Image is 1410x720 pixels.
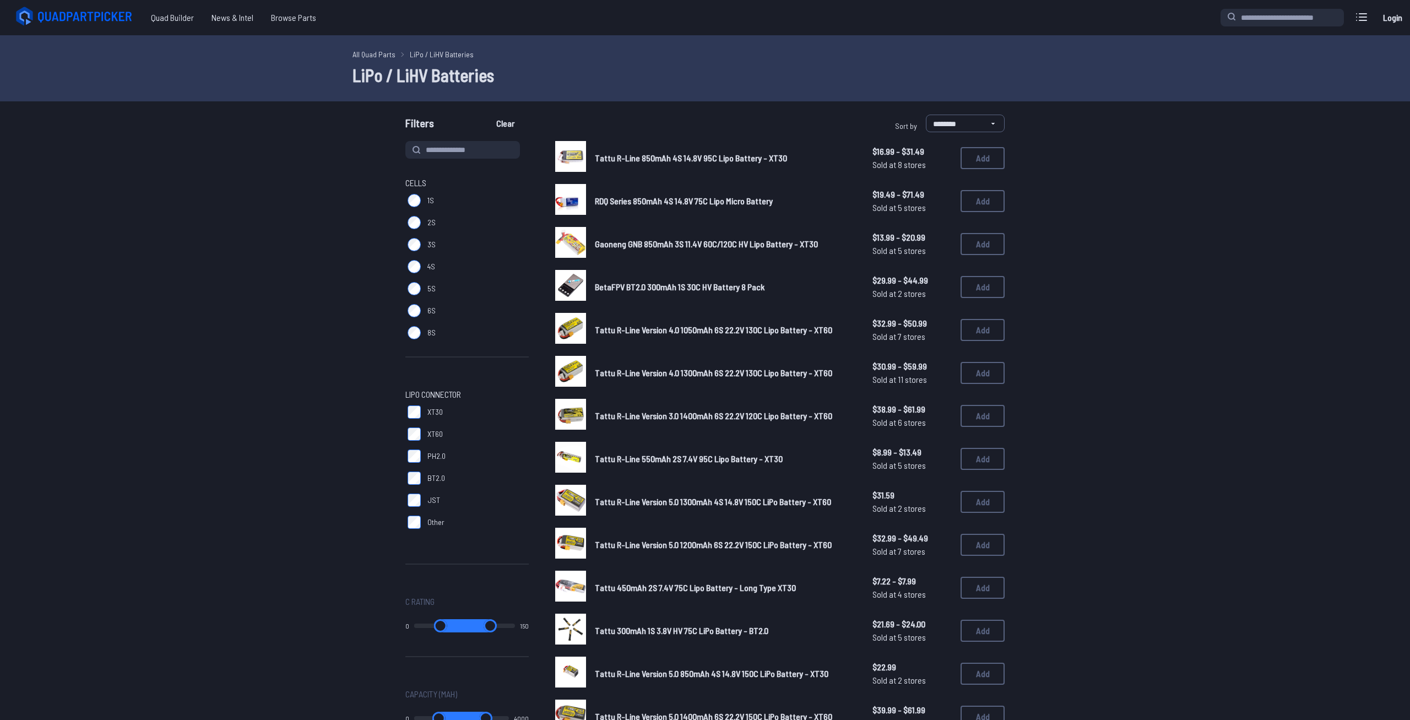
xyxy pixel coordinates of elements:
a: image [555,528,586,562]
img: image [555,141,586,172]
img: image [555,313,586,344]
input: Other [408,516,421,529]
output: 150 [520,621,529,630]
span: Tattu R-Line 550mAh 2S 7.4V 95C Lipo Battery - XT30 [595,453,783,464]
span: LiPo Connector [405,388,461,401]
input: BT2.0 [408,472,421,485]
img: image [555,528,586,559]
span: PH2.0 [427,451,446,462]
img: image [555,442,586,473]
span: $29.99 - $44.99 [872,274,952,287]
span: $13.99 - $20.99 [872,231,952,244]
output: 0 [405,621,409,630]
input: XT30 [408,405,421,419]
span: $31.59 [872,489,952,502]
a: image [555,442,586,476]
span: 5S [427,283,436,294]
span: 6S [427,305,436,316]
a: image [555,399,586,433]
img: image [555,356,586,387]
span: $22.99 [872,661,952,674]
img: image [555,270,586,301]
button: Clear [487,115,524,132]
img: image [555,227,586,258]
span: $39.99 - $61.99 [872,703,952,717]
a: Tattu R-Line Version 4.0 1300mAh 6S 22.2V 130C Lipo Battery - XT60 [595,366,855,380]
span: Tattu R-Line Version 4.0 1300mAh 6S 22.2V 130C Lipo Battery - XT60 [595,367,832,378]
span: $21.69 - $24.00 [872,618,952,631]
span: 3S [427,239,436,250]
span: Sold at 4 stores [872,588,952,601]
span: XT60 [427,429,443,440]
span: Sold at 6 stores [872,416,952,429]
button: Add [961,448,1005,470]
span: Sold at 7 stores [872,545,952,558]
span: Tattu 300mAh 1S 3.8V HV 75C LiPo Battery - BT2.0 [595,625,768,636]
input: 4S [408,260,421,273]
a: Tattu 300mAh 1S 3.8V HV 75C LiPo Battery - BT2.0 [595,624,855,637]
span: Tattu R-Line Version 3.0 1400mAh 6S 22.2V 120C Lipo Battery - XT60 [595,410,832,421]
img: image [555,571,586,602]
span: Sold at 5 stores [872,631,952,644]
a: image [555,571,586,605]
a: Gaoneng GNB 850mAh 3S 11.4V 60C/120C HV Lipo Battery - XT30 [595,237,855,251]
span: 4S [427,261,435,272]
span: 8S [427,327,436,338]
a: Tattu 450mAh 2S 7.4V 75C Lipo Battery - Long Type XT30 [595,581,855,594]
button: Add [961,233,1005,255]
a: Tattu R-Line Version 5.0 1300mAh 4S 14.8V 150C LiPo Battery - XT60 [595,495,855,508]
button: Add [961,405,1005,427]
span: Sold at 2 stores [872,502,952,515]
span: Sold at 7 stores [872,330,952,343]
span: Sold at 8 stores [872,158,952,171]
a: Browse Parts [262,7,325,29]
span: Capacity (mAh) [405,687,457,701]
span: Tattu R-Line Version 4.0 1050mAh 6S 22.2V 130C Lipo Battery - XT60 [595,324,832,335]
span: Sold at 5 stores [872,459,952,472]
span: XT30 [427,407,443,418]
button: Add [961,620,1005,642]
span: BT2.0 [427,473,445,484]
button: Add [961,276,1005,298]
span: Sold at 5 stores [872,244,952,257]
span: Tattu R-Line Version 5.0 1300mAh 4S 14.8V 150C LiPo Battery - XT60 [595,496,831,507]
input: XT60 [408,427,421,441]
button: Add [961,362,1005,384]
span: $32.99 - $50.99 [872,317,952,330]
a: BetaFPV BT2.0 300mAh 1S 30C HV Battery 8 Pack [595,280,855,294]
a: Login [1379,7,1406,29]
span: 1S [427,195,434,206]
span: 2S [427,217,436,228]
a: Quad Builder [142,7,203,29]
input: 3S [408,238,421,251]
a: image [555,313,586,347]
span: $7.22 - $7.99 [872,575,952,588]
a: Tattu R-Line Version 5.0 850mAh 4S 14.8V 150C LiPo Battery - XT30 [595,667,855,680]
a: Tattu R-Line 850mAh 4S 14.8V 95C Lipo Battery - XT30 [595,151,855,165]
span: Other [427,517,444,528]
img: image [555,399,586,430]
span: BetaFPV BT2.0 300mAh 1S 30C HV Battery 8 Pack [595,281,764,292]
a: image [555,356,586,390]
input: PH2.0 [408,450,421,463]
a: LiPo / LiHV Batteries [410,48,474,60]
span: Tattu R-Line Version 5.0 850mAh 4S 14.8V 150C LiPo Battery - XT30 [595,668,828,679]
span: Sold at 5 stores [872,201,952,214]
span: JST [427,495,440,506]
input: 2S [408,216,421,229]
a: image [555,485,586,519]
button: Add [961,190,1005,212]
a: News & Intel [203,7,262,29]
span: Tattu R-Line 850mAh 4S 14.8V 95C Lipo Battery - XT30 [595,153,787,163]
span: $32.99 - $49.49 [872,532,952,545]
img: image [555,184,586,215]
img: image [555,657,586,687]
span: Sort by [895,121,917,131]
a: image [555,270,586,304]
span: Sold at 2 stores [872,287,952,300]
span: Filters [405,115,434,137]
a: image [555,657,586,691]
button: Add [961,663,1005,685]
